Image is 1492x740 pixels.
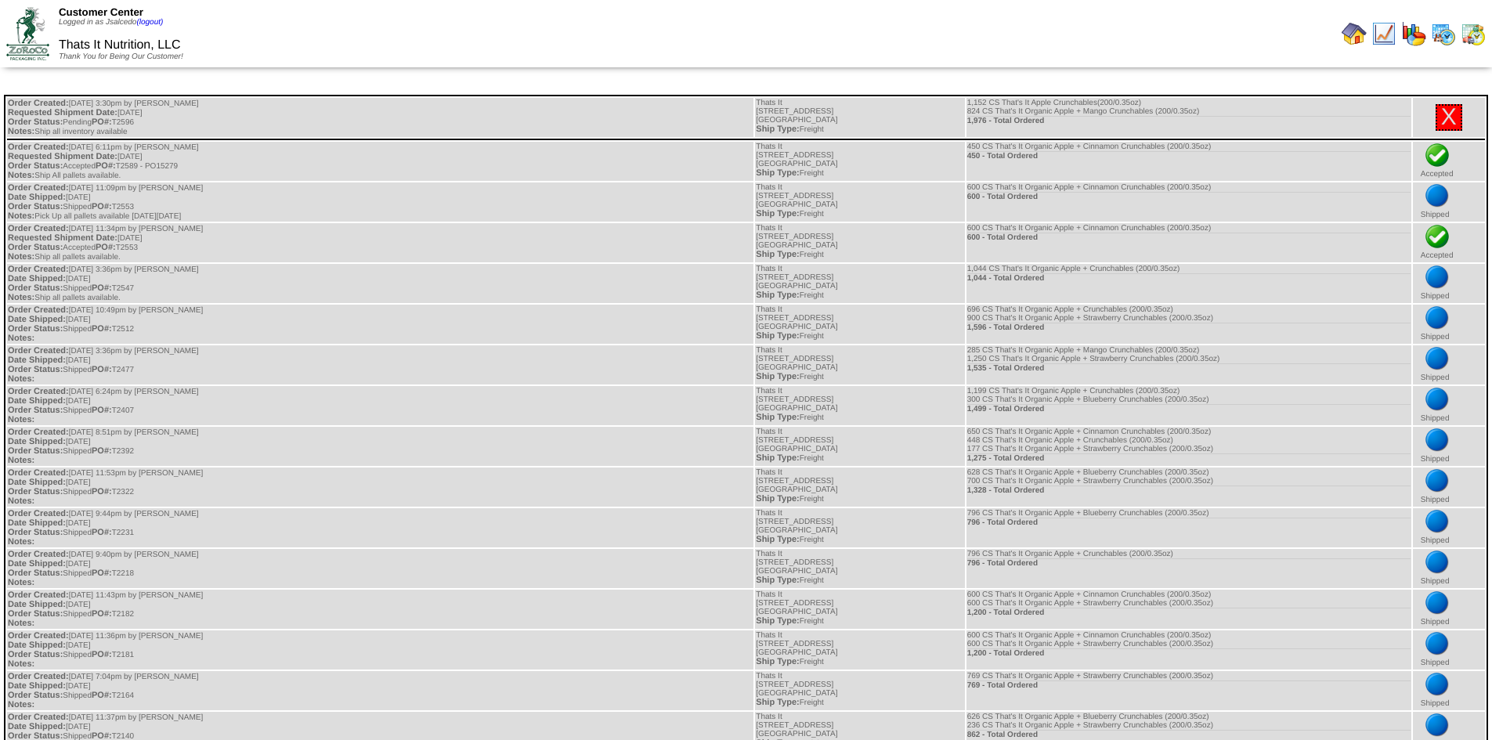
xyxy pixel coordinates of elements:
img: ZoRoCo_Logo(Green%26Foil)%20jpg.webp [6,7,49,60]
img: bluedot.png [1425,428,1450,453]
span: PO#: [92,406,112,415]
img: calendarprod.gif [1431,21,1456,46]
td: [DATE] 11:43pm by [PERSON_NAME] [DATE] Shipped T2182 [7,590,753,629]
td: Shipped [1413,305,1485,344]
td: Shipped [1413,549,1485,588]
span: Order Status: [8,487,63,496]
td: Shipped [1413,427,1485,466]
span: Notes: [8,496,34,506]
div: 862 - Total Ordered [967,730,1411,739]
span: PO#: [92,202,112,211]
span: Logged in as Jsalcedo [59,18,163,27]
span: Notes: [8,578,34,587]
div: 796 - Total Ordered [967,518,1411,527]
span: Notes: [8,700,34,709]
span: Ship Type: [756,413,799,422]
span: PO#: [92,569,112,578]
td: Thats It [STREET_ADDRESS] [GEOGRAPHIC_DATA] Freight [755,264,964,303]
span: Order Created: [8,143,69,152]
td: Thats It [STREET_ADDRESS] [GEOGRAPHIC_DATA] Freight [755,508,964,547]
div: 1,275 - Total Ordered [967,453,1411,463]
td: Accepted [1413,223,1485,262]
img: bluedot.png [1425,550,1450,575]
td: [DATE] 10:49pm by [PERSON_NAME] [DATE] Shipped T2512 [7,305,753,344]
span: Ship Type: [756,494,799,504]
td: Thats It [STREET_ADDRESS] [GEOGRAPHIC_DATA] Freight [755,630,964,670]
span: Ship Type: [756,453,799,463]
span: Notes: [8,293,34,302]
img: bluedot.png [1425,265,1450,290]
span: Order Created: [8,468,69,478]
td: 450 CS That's It Organic Apple + Cinnamon Crunchables (200/0.35oz) [966,142,1411,181]
div: 1,499 - Total Ordered [967,404,1411,413]
span: PO#: [92,650,112,659]
span: Date Shipped: [8,559,66,569]
span: PO#: [92,283,112,293]
td: Shipped [1413,630,1485,670]
span: PO#: [92,446,112,456]
td: 628 CS That's It Organic Apple + Blueberry Crunchables (200/0.35oz) 700 CS That's It Organic Appl... [966,467,1411,507]
span: PO#: [92,487,112,496]
span: Requested Shipment Date: [8,108,117,117]
img: check.png [1425,143,1450,168]
td: 1,044 CS That's It Organic Apple + Crunchables (200/0.35oz) [966,264,1411,303]
span: Date Shipped: [8,193,66,202]
td: Thats It [STREET_ADDRESS] [GEOGRAPHIC_DATA] Freight [755,671,964,710]
td: 600 CS That's It Organic Apple + Cinnamon Crunchables (200/0.35oz) [966,223,1411,262]
img: graph.gif [1401,21,1426,46]
span: Order Status: [8,528,63,537]
td: Thats It [STREET_ADDRESS] [GEOGRAPHIC_DATA] Freight [755,305,964,344]
span: Requested Shipment Date: [8,152,117,161]
span: Date Shipped: [8,315,66,324]
span: Ship Type: [756,576,799,585]
span: PO#: [92,365,112,374]
span: Notes: [8,334,34,343]
td: Shipped [1413,671,1485,710]
td: Thats It [STREET_ADDRESS] [GEOGRAPHIC_DATA] Freight [755,98,964,137]
span: Ship Type: [756,209,799,218]
span: Thank You for Being Our Customer! [59,52,183,61]
span: Ship Type: [756,535,799,544]
td: Accepted [1413,142,1485,181]
span: Order Status: [8,569,63,578]
a: X [1441,104,1457,130]
span: Order Status: [8,243,63,252]
td: Thats It [STREET_ADDRESS] [GEOGRAPHIC_DATA] Freight [755,142,964,181]
span: Order Created: [8,265,69,274]
td: Thats It [STREET_ADDRESS] [GEOGRAPHIC_DATA] Freight [755,590,964,629]
img: bluedot.png [1425,631,1450,656]
span: Order Status: [8,161,63,171]
span: Order Status: [8,446,63,456]
span: Date Shipped: [8,274,66,283]
img: bluedot.png [1425,346,1450,371]
span: Order Created: [8,509,69,518]
span: Order Status: [8,283,63,293]
span: Requested Shipment Date: [8,233,117,243]
td: Thats It [STREET_ADDRESS] [GEOGRAPHIC_DATA] Freight [755,386,964,425]
td: 650 CS That's It Organic Apple + Cinnamon Crunchables (200/0.35oz) 448 CS That's It Organic Apple... [966,427,1411,466]
img: home.gif [1342,21,1367,46]
td: 600 CS That's It Organic Apple + Cinnamon Crunchables (200/0.35oz) 600 CS That's It Organic Apple... [966,630,1411,670]
span: Order Created: [8,305,69,315]
span: Date Shipped: [8,641,66,650]
span: Notes: [8,374,34,384]
td: 769 CS That's It Organic Apple + Strawberry Crunchables (200/0.35oz) [966,671,1411,710]
span: Order Created: [8,550,69,559]
td: [DATE] 9:44pm by [PERSON_NAME] [DATE] Shipped T2231 [7,508,753,547]
td: 600 CS That's It Organic Apple + Cinnamon Crunchables (200/0.35oz) 600 CS That's It Organic Apple... [966,590,1411,629]
img: bluedot.png [1425,713,1450,738]
span: Thats It Nutrition, LLC [59,38,181,52]
td: Shipped [1413,508,1485,547]
span: Order Status: [8,406,63,415]
span: Order Created: [8,590,69,600]
td: [DATE] 11:53pm by [PERSON_NAME] [DATE] Shipped T2322 [7,467,753,507]
td: [DATE] 11:34pm by [PERSON_NAME] [DATE] Accepted T2553 Ship all pallets available. [7,223,753,262]
span: Ship Type: [756,657,799,666]
div: 1,976 - Total Ordered [967,116,1411,125]
span: Ship Type: [756,372,799,381]
span: PO#: [96,161,116,171]
span: Ship Type: [756,250,799,259]
span: Notes: [8,456,34,465]
td: Shipped [1413,467,1485,507]
td: Thats It [STREET_ADDRESS] [GEOGRAPHIC_DATA] Freight [755,467,964,507]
